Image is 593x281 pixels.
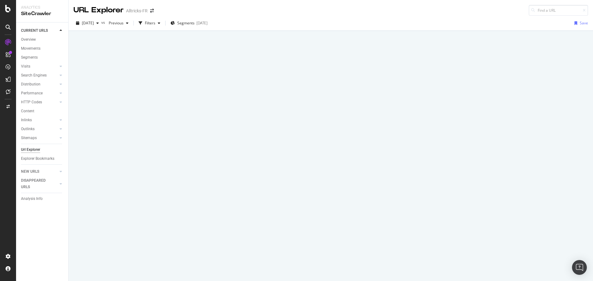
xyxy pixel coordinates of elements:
[74,5,124,15] div: URL Explorer
[21,45,40,52] div: Movements
[145,20,155,26] div: Filters
[177,20,195,26] span: Segments
[21,10,63,17] div: SiteCrawler
[126,8,148,14] div: Alltricks-FR
[21,5,63,10] div: Analytics
[21,196,43,202] div: Analysis Info
[150,9,154,13] div: arrow-right-arrow-left
[21,147,64,153] a: Url Explorer
[21,135,58,141] a: Sitemaps
[21,54,38,61] div: Segments
[106,18,131,28] button: Previous
[21,147,40,153] div: Url Explorer
[21,99,58,105] a: HTTP Codes
[21,63,58,70] a: Visits
[196,20,208,26] div: [DATE]
[21,155,54,162] div: Explorer Bookmarks
[21,36,64,43] a: Overview
[21,196,64,202] a: Analysis Info
[21,135,37,141] div: Sitemaps
[21,168,58,175] a: NEW URLS
[21,99,42,105] div: HTTP Codes
[21,27,48,34] div: CURRENT URLS
[21,117,32,123] div: Inlinks
[21,63,30,70] div: Visits
[21,108,34,114] div: Content
[21,177,58,190] a: DISAPPEARED URLS
[21,108,64,114] a: Content
[21,81,40,88] div: Distribution
[106,20,124,26] span: Previous
[21,90,43,97] div: Performance
[580,20,588,26] div: Save
[82,20,94,26] span: 2025 Sep. 29th
[21,126,35,132] div: Outlinks
[21,155,64,162] a: Explorer Bookmarks
[21,168,39,175] div: NEW URLS
[21,72,58,79] a: Search Engines
[21,27,58,34] a: CURRENT URLS
[572,18,588,28] button: Save
[21,72,47,79] div: Search Engines
[21,177,52,190] div: DISAPPEARED URLS
[74,18,101,28] button: [DATE]
[21,126,58,132] a: Outlinks
[21,36,36,43] div: Overview
[168,18,210,28] button: Segments[DATE]
[21,54,64,61] a: Segments
[21,45,64,52] a: Movements
[572,260,587,275] div: Open Intercom Messenger
[21,90,58,97] a: Performance
[136,18,163,28] button: Filters
[101,20,106,25] span: vs
[529,5,588,16] input: Find a URL
[21,81,58,88] a: Distribution
[21,117,58,123] a: Inlinks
